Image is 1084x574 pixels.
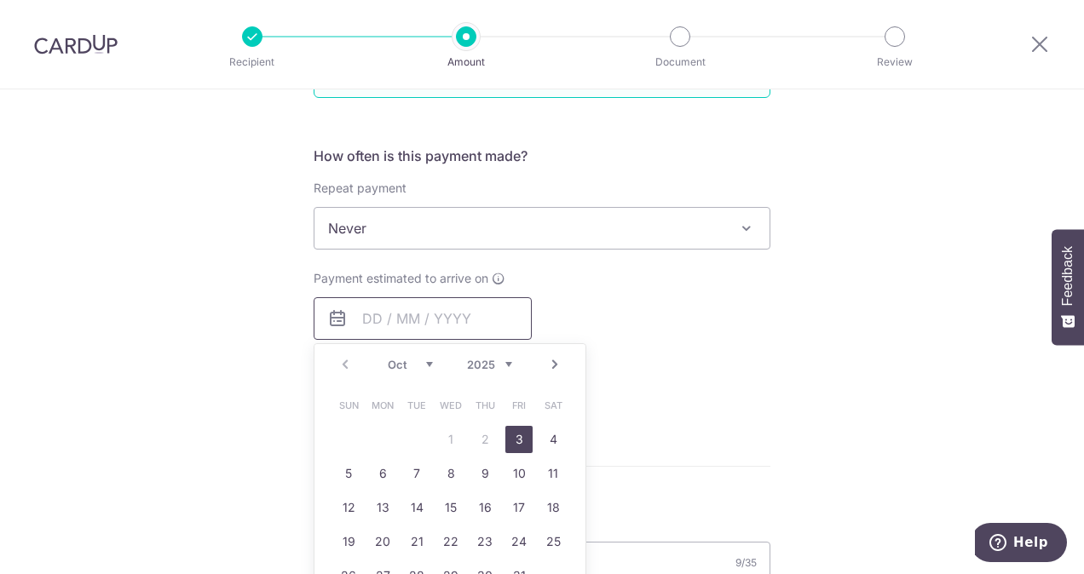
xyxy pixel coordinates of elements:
label: Repeat payment [314,180,406,197]
span: Thursday [471,392,499,419]
a: 23 [471,528,499,555]
a: 3 [505,426,533,453]
span: Sunday [335,392,362,419]
a: 6 [369,460,396,487]
a: 16 [471,494,499,521]
p: Recipient [189,54,315,71]
span: Never [314,207,770,250]
a: 4 [539,426,567,453]
a: Next [545,354,565,375]
span: Tuesday [403,392,430,419]
a: 13 [369,494,396,521]
p: Amount [403,54,529,71]
a: 15 [437,494,464,521]
a: 14 [403,494,430,521]
a: 22 [437,528,464,555]
a: 18 [539,494,567,521]
a: 7 [403,460,430,487]
h5: How often is this payment made? [314,146,770,166]
button: Feedback - Show survey [1052,229,1084,345]
a: 11 [539,460,567,487]
a: 10 [505,460,533,487]
span: Feedback [1060,246,1075,306]
a: 20 [369,528,396,555]
input: DD / MM / YYYY [314,297,532,340]
a: 19 [335,528,362,555]
p: Document [617,54,743,71]
span: Never [314,208,770,249]
a: 24 [505,528,533,555]
a: 21 [403,528,430,555]
span: Friday [505,392,533,419]
img: CardUp [34,34,118,55]
span: Monday [369,392,396,419]
p: Review [832,54,958,71]
span: Wednesday [437,392,464,419]
a: 9 [471,460,499,487]
a: 12 [335,494,362,521]
a: 8 [437,460,464,487]
div: 9/35 [735,554,757,571]
a: 17 [505,494,533,521]
a: 25 [539,528,567,555]
iframe: Opens a widget where you can find more information [975,523,1067,565]
a: 5 [335,460,362,487]
span: Payment estimated to arrive on [314,270,488,287]
span: Saturday [539,392,567,419]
